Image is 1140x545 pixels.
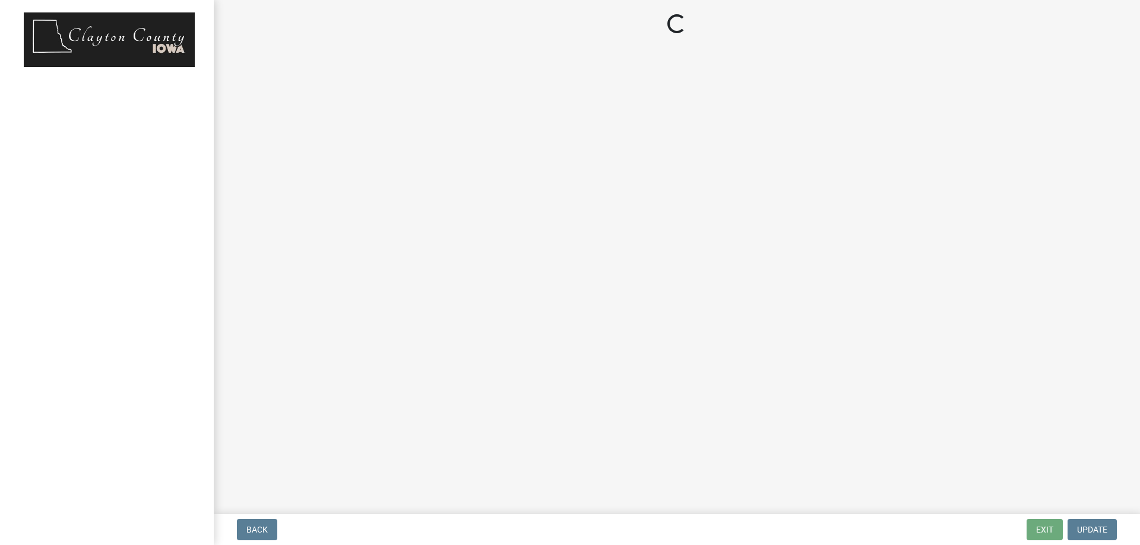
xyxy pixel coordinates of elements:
[237,519,277,540] button: Back
[1077,525,1107,534] span: Update
[246,525,268,534] span: Back
[24,12,195,67] img: Clayton County, Iowa
[1027,519,1063,540] button: Exit
[1068,519,1117,540] button: Update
